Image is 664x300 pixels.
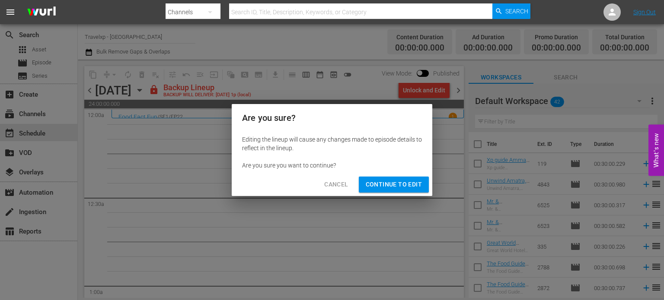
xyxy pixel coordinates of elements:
button: Continue to Edit [359,177,429,193]
div: Are you sure you want to continue? [242,161,422,170]
span: Cancel [324,179,348,190]
span: Search [505,3,528,19]
div: Editing the lineup will cause any changes made to episode details to reflect in the lineup. [242,135,422,152]
span: Continue to Edit [366,179,422,190]
button: Open Feedback Widget [648,124,664,176]
button: Cancel [317,177,355,193]
h2: Are you sure? [242,111,422,125]
img: ans4CAIJ8jUAAAAAAAAAAAAAAAAAAAAAAAAgQb4GAAAAAAAAAAAAAAAAAAAAAAAAJMjXAAAAAAAAAAAAAAAAAAAAAAAAgAT5G... [21,2,62,22]
a: Sign Out [633,9,656,16]
span: menu [5,7,16,17]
